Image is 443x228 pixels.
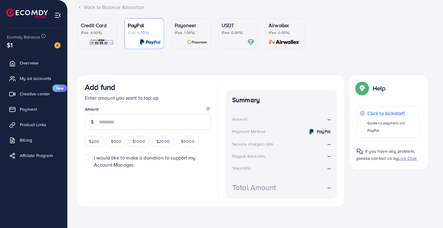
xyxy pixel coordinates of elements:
[254,154,265,159] small: (4.50%)
[85,106,211,114] legend: Amount
[20,60,38,66] span: Overview
[222,30,254,35] p: (Fee: 0.00%)
[181,138,194,144] span: $5000
[5,149,63,162] a: Affiliate Program
[5,88,63,100] a: Creative centerNew
[367,119,416,134] p: Guide to payment via PayPal
[328,116,331,123] strong: --
[232,165,253,171] div: Tax
[89,39,114,46] img: card
[262,142,274,147] small: (3.00%)
[417,200,438,223] iframe: Chat
[7,40,13,49] span: $1
[77,4,433,11] div: Back to Balance Allocation
[398,155,416,161] span: Live Chat
[328,140,331,147] strong: --
[232,153,267,159] div: Paypal fee
[357,83,368,94] img: Popup guide
[308,128,315,135] img: credit
[357,148,415,161] span: If you have any problem, please contact us by
[140,39,161,46] img: card
[175,30,207,35] p: (Fee: 1.00%)
[328,165,331,172] strong: --
[20,75,51,81] span: My ad accounts
[5,72,63,85] a: My ad accounts
[232,96,331,104] h4: Summary
[52,85,67,92] span: New
[247,39,254,46] img: card
[6,9,48,18] img: logo
[89,138,100,144] span: $200
[367,110,416,117] p: Click to kickstart!
[5,103,63,115] a: Payment
[54,12,61,19] img: menu
[232,128,265,135] div: Payment Method
[222,22,254,29] p: USDT
[328,184,331,191] strong: --
[111,138,122,144] span: $500
[94,154,195,168] span: I would like to make a donation to support my Account Manager.
[20,122,46,128] span: Product Links
[175,22,207,29] p: Payoneer
[85,83,115,92] h3: Add fund
[85,94,211,102] p: Enter amount you want to top-up
[5,57,63,69] a: Overview
[20,152,53,159] span: Affiliate Program
[317,128,331,135] strong: PayPal
[156,138,170,144] span: $2000
[187,39,207,46] img: card
[20,137,32,143] span: Billing
[239,166,250,171] small: (3.00%)
[7,34,40,40] span: Ecomdy Balance
[357,148,363,155] img: Popup guide
[81,30,114,35] p: (Fee: 4.00%)
[5,134,63,146] a: Billing
[267,39,301,46] img: card
[128,22,161,29] p: PayPal
[132,138,145,144] span: $1000
[232,182,276,193] div: Total Amount
[232,116,247,122] div: Amount
[5,118,63,131] a: Product Links
[328,152,331,159] strong: --
[269,22,301,29] p: Airwallex
[54,42,61,48] img: image
[232,141,275,147] div: Service charge
[20,91,50,97] span: Creative center
[81,22,114,29] p: Credit Card
[269,30,301,35] p: (Fee: 0.00%)
[20,106,37,112] span: Payment
[128,30,161,35] p: (Fee: 4.50%)
[373,85,386,92] p: Help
